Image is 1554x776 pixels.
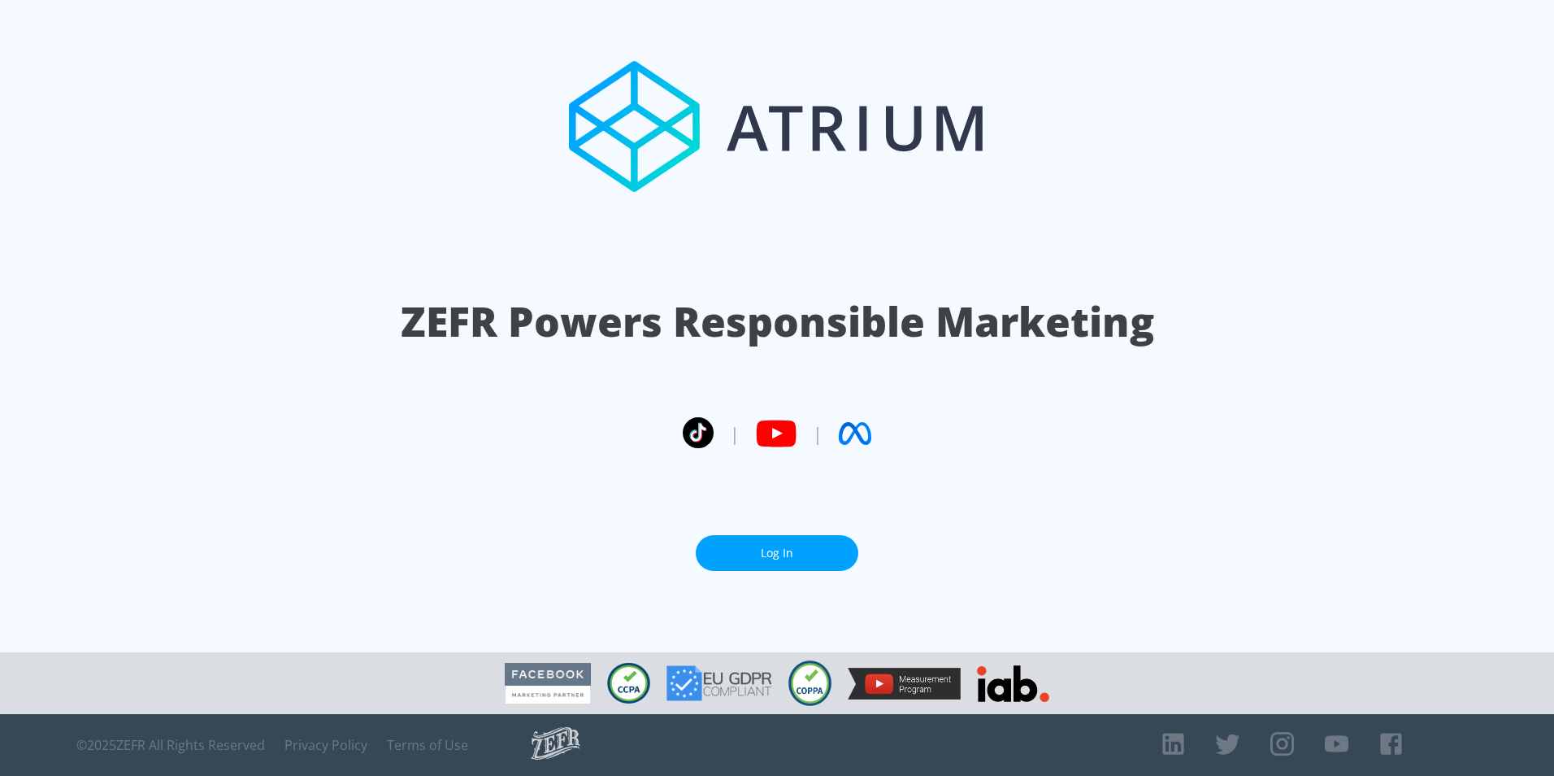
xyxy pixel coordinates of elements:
img: CCPA Compliant [607,663,650,704]
a: Terms of Use [387,737,468,753]
span: | [730,421,740,446]
img: YouTube Measurement Program [848,668,961,700]
img: COPPA Compliant [788,660,831,706]
img: IAB [977,665,1049,702]
h1: ZEFR Powers Responsible Marketing [401,294,1154,350]
a: Privacy Policy [284,737,367,753]
span: © 2025 ZEFR All Rights Reserved [76,737,265,753]
a: Log In [696,535,858,572]
span: | [813,421,823,446]
img: Facebook Marketing Partner [505,663,591,704]
img: GDPR Compliant [666,665,772,701]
